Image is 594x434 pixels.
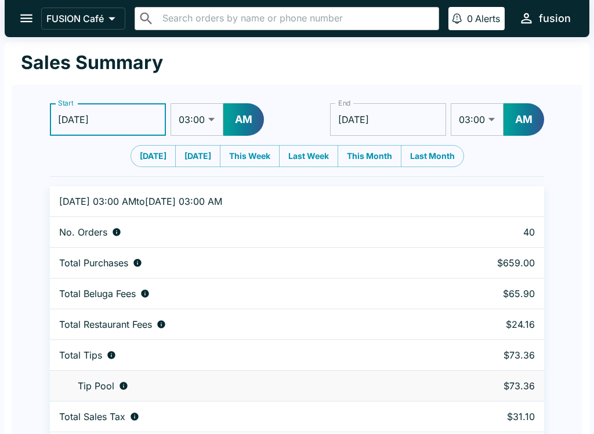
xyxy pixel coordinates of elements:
[59,411,125,422] p: Total Sales Tax
[59,288,418,299] div: Fees paid by diners to Beluga
[131,145,176,167] button: [DATE]
[436,288,535,299] p: $65.90
[41,8,125,30] button: FUSION Café
[59,226,107,238] p: No. Orders
[59,226,418,238] div: Number of orders placed
[59,257,128,269] p: Total Purchases
[475,13,500,24] p: Alerts
[46,13,104,24] p: FUSION Café
[223,103,264,136] button: AM
[58,98,73,108] label: Start
[50,103,166,136] input: Choose date, selected date is Oct 1, 2025
[338,98,351,108] label: End
[59,349,102,361] p: Total Tips
[467,13,473,24] p: 0
[514,6,575,31] button: fusion
[59,411,418,422] div: Sales tax paid by diners
[78,380,114,392] p: Tip Pool
[401,145,464,167] button: Last Month
[175,145,220,167] button: [DATE]
[436,226,535,238] p: 40
[338,145,401,167] button: This Month
[59,257,418,269] div: Aggregate order subtotals
[59,349,418,361] div: Combined individual and pooled tips
[21,51,163,74] h1: Sales Summary
[279,145,338,167] button: Last Week
[539,12,571,26] div: fusion
[436,349,535,361] p: $73.36
[436,380,535,392] p: $73.36
[159,10,434,27] input: Search orders by name or phone number
[59,319,418,330] div: Fees paid by diners to restaurant
[59,196,418,207] p: [DATE] 03:00 AM to [DATE] 03:00 AM
[436,319,535,330] p: $24.16
[59,380,418,392] div: Tips unclaimed by a waiter
[330,103,446,136] input: Choose date, selected date is Oct 15, 2025
[12,3,41,33] button: open drawer
[220,145,280,167] button: This Week
[59,288,136,299] p: Total Beluga Fees
[59,319,152,330] p: Total Restaurant Fees
[504,103,544,136] button: AM
[436,257,535,269] p: $659.00
[436,411,535,422] p: $31.10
